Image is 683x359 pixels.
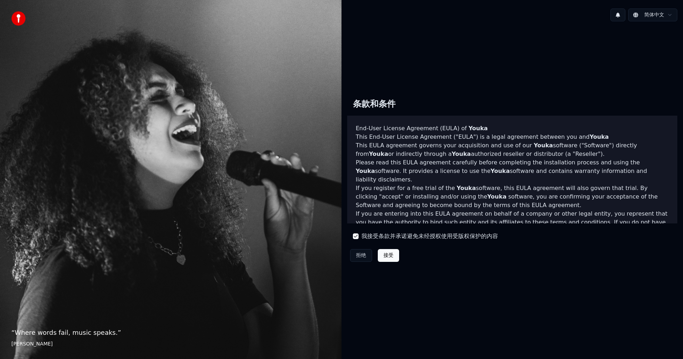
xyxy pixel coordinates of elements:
[356,210,669,244] p: If you are entering into this EULA agreement on behalf of a company or other legal entity, you re...
[356,141,669,158] p: This EULA agreement governs your acquisition and use of our software ("Software") directly from o...
[491,168,510,174] span: Youka
[452,151,471,157] span: Youka
[356,124,669,133] h3: End-User License Agreement (EULA) of
[369,151,388,157] span: Youka
[378,249,399,262] button: 接受
[11,11,26,26] img: youka
[350,249,372,262] button: 拒绝
[356,133,669,141] p: This End-User License Agreement ("EULA") is a legal agreement between you and
[356,158,669,184] p: Please read this EULA agreement carefully before completing the installation process and using th...
[487,193,507,200] span: Youka
[356,184,669,210] p: If you register for a free trial of the software, this EULA agreement will also govern that trial...
[347,93,401,116] div: 条款和条件
[534,142,553,149] span: Youka
[356,168,375,174] span: Youka
[468,125,488,132] span: Youka
[11,328,330,338] p: “ Where words fail, music speaks. ”
[457,185,476,191] span: Youka
[11,340,330,348] footer: [PERSON_NAME]
[589,133,609,140] span: Youka
[361,232,498,241] label: 我接受条款并承诺避免未经授权使用受版权保护的内容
